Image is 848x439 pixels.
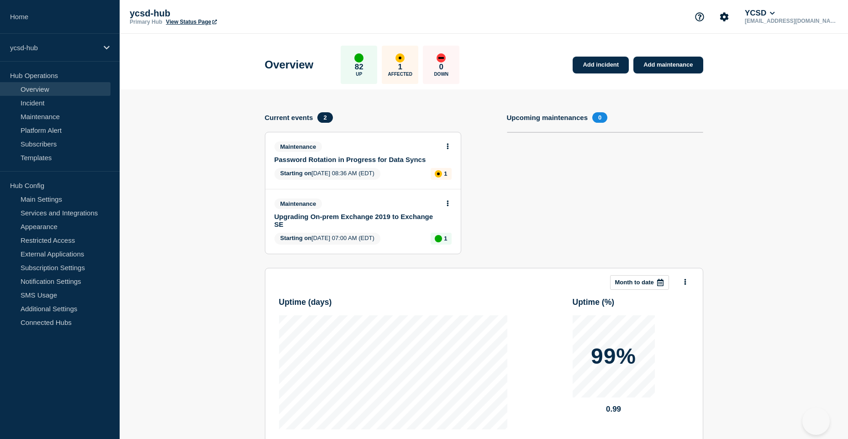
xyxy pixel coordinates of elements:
[743,9,777,18] button: YCSD
[743,18,838,24] p: [EMAIL_ADDRESS][DOMAIN_NAME]
[715,7,734,26] button: Account settings
[166,19,216,25] a: View Status Page
[274,233,380,245] span: [DATE] 07:00 AM (EDT)
[802,408,830,435] iframe: Help Scout Beacon - Open
[615,279,654,286] p: Month to date
[274,141,322,152] span: Maintenance
[573,57,629,73] a: Add incident
[265,58,314,71] h1: Overview
[435,235,442,242] div: up
[573,298,689,307] h3: Uptime ( % )
[354,53,363,63] div: up
[274,199,322,209] span: Maintenance
[130,19,162,25] p: Primary Hub
[507,114,588,121] h4: Upcoming maintenances
[279,298,507,307] h3: Uptime ( days )
[434,72,448,77] p: Down
[317,112,332,123] span: 2
[355,63,363,72] p: 82
[265,114,313,121] h4: Current events
[388,72,412,77] p: Affected
[439,63,443,72] p: 0
[592,112,607,123] span: 0
[444,235,447,242] p: 1
[130,8,312,19] p: ycsd-hub
[437,53,446,63] div: down
[10,44,98,52] p: ycsd-hub
[395,53,405,63] div: affected
[356,72,362,77] p: Up
[633,57,703,73] a: Add maintenance
[274,156,439,163] a: Password Rotation in Progress for Data Syncs
[573,405,655,414] p: 0.99
[398,63,402,72] p: 1
[690,7,709,26] button: Support
[280,170,312,177] span: Starting on
[274,168,380,180] span: [DATE] 08:36 AM (EDT)
[591,345,636,367] p: 99%
[274,213,439,228] a: Upgrading On-prem Exchange 2019 to Exchange SE
[610,275,669,290] button: Month to date
[280,235,312,241] span: Starting on
[444,170,447,177] p: 1
[435,170,442,178] div: affected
